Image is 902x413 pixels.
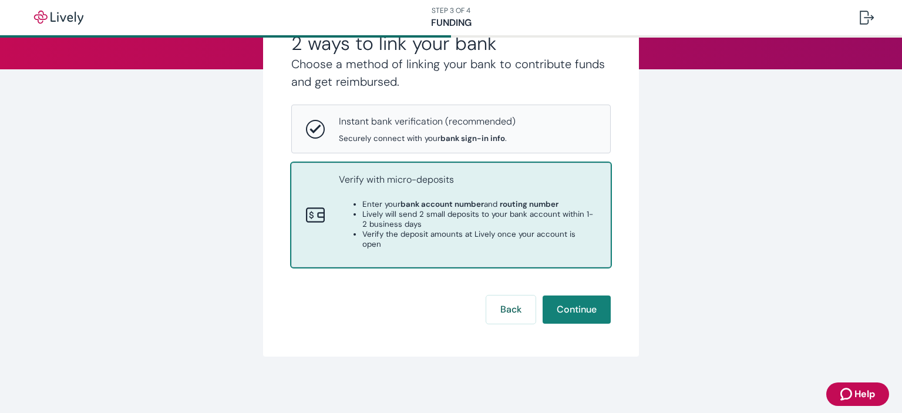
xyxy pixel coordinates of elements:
[854,387,875,401] span: Help
[826,382,889,406] button: Zendesk support iconHelp
[840,387,854,401] svg: Zendesk support icon
[292,105,610,153] button: Instant bank verificationInstant bank verification (recommended)Securely connect with yourbank si...
[400,199,484,209] strong: bank account number
[543,296,611,324] button: Continue
[26,11,92,25] img: Lively
[362,199,596,209] li: Enter your and
[291,32,611,55] h2: 2 ways to link your bank
[362,209,596,229] li: Lively will send 2 small deposits to your bank account within 1-2 business days
[306,206,325,224] svg: Micro-deposits
[306,120,325,139] svg: Instant bank verification
[486,296,536,324] button: Back
[850,4,883,32] button: Log out
[291,55,611,90] h4: Choose a method of linking your bank to contribute funds and get reimbursed.
[362,229,596,249] li: Verify the deposit amounts at Lively once your account is open
[292,163,610,267] button: Micro-depositsVerify with micro-depositsEnter yourbank account numberand routing numberLively wil...
[339,133,516,143] span: Securely connect with your .
[339,115,516,129] p: Instant bank verification (recommended)
[440,133,505,143] strong: bank sign-in info
[500,199,558,209] strong: routing number
[339,173,596,187] p: Verify with micro-deposits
